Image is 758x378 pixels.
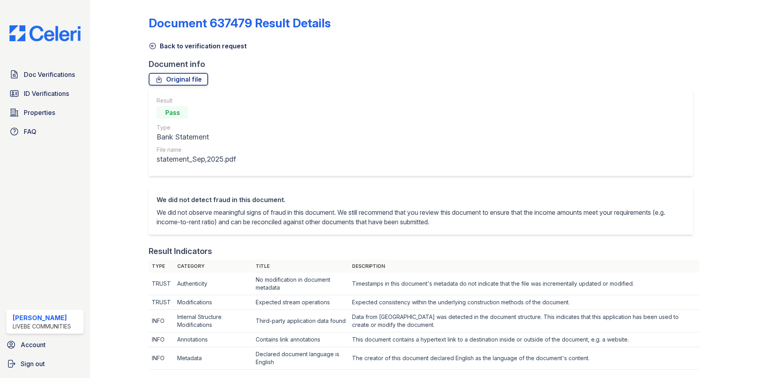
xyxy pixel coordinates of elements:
[149,41,247,51] a: Back to verification request
[21,359,45,368] span: Sign out
[174,332,253,347] td: Annotations
[174,347,253,370] td: Metadata
[253,295,349,310] td: Expected stream operations
[253,332,349,347] td: Contains link annotations
[157,124,236,132] div: Type
[149,260,174,273] th: Type
[157,106,188,119] div: Pass
[253,347,349,370] td: Declared document language is English
[174,310,253,332] td: Internal Structure Modifications
[3,356,87,372] a: Sign out
[149,246,212,257] div: Result Indicators
[349,295,699,310] td: Expected consistency within the underlying construction methods of the document.
[13,323,71,330] div: LiveBe Communities
[349,347,699,370] td: The creator of this document declared English as the language of the document's content.
[13,313,71,323] div: [PERSON_NAME]
[149,273,174,295] td: TRUST
[6,124,84,139] a: FAQ
[157,146,236,154] div: File name
[157,154,236,165] div: statement_Sep,2025.pdf
[6,86,84,101] a: ID Verifications
[174,273,253,295] td: Authenticity
[3,25,87,41] img: CE_Logo_Blue-a8612792a0a2168367f1c8372b55b34899dd931a85d93a1a3d3e32e68fde9ad4.png
[349,273,699,295] td: Timestamps in this document's metadata do not indicate that the file was incrementally updated or...
[174,295,253,310] td: Modifications
[157,208,685,227] p: We did not observe meaningful signs of fraud in this document. We still recommend that you review...
[349,260,699,273] th: Description
[6,67,84,82] a: Doc Verifications
[24,108,55,117] span: Properties
[149,347,174,370] td: INFO
[21,340,46,349] span: Account
[157,132,236,143] div: Bank Statement
[174,260,253,273] th: Category
[149,310,174,332] td: INFO
[253,310,349,332] td: Third-party application data found
[157,97,236,105] div: Result
[149,59,699,70] div: Document info
[149,16,331,30] a: Document 637479 Result Details
[24,70,75,79] span: Doc Verifications
[24,127,36,136] span: FAQ
[157,195,685,204] div: We did not detect fraud in this document.
[149,73,208,86] a: Original file
[349,332,699,347] td: This document contains a hypertext link to a destination inside or outside of the document, e.g. ...
[349,310,699,332] td: Data from [GEOGRAPHIC_DATA] was detected in the document structure. This indicates that this appl...
[3,337,87,353] a: Account
[253,260,349,273] th: Title
[6,105,84,120] a: Properties
[149,295,174,310] td: TRUST
[24,89,69,98] span: ID Verifications
[149,332,174,347] td: INFO
[253,273,349,295] td: No modification in document metadata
